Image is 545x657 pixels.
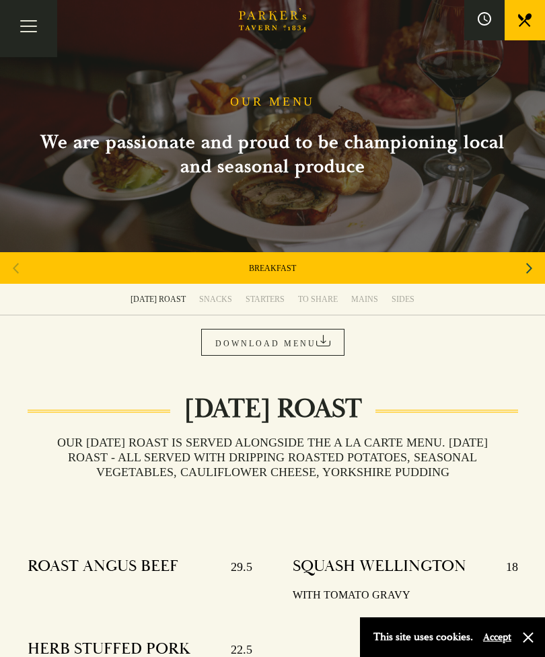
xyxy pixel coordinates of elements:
[293,556,466,578] h4: SQUASH WELLINGTON
[217,556,252,578] p: 29.5
[351,294,378,305] div: MAINS
[520,254,538,283] div: Next slide
[131,294,186,305] div: [DATE] ROAST
[249,263,296,274] a: BREAKFAST
[298,294,338,305] div: TO SHARE
[192,284,239,315] a: SNACKS
[28,556,178,578] h4: ROAST ANGUS BEEF
[124,284,192,315] a: [DATE] ROAST
[24,130,521,179] h2: We are passionate and proud to be championing local and seasonal produce
[521,631,535,644] button: Close and accept
[385,284,421,315] a: SIDES
[293,586,518,605] p: WITH TOMATO GRAVY
[483,631,511,644] button: Accept
[246,294,285,305] div: STARTERS
[170,393,375,425] h2: [DATE] ROAST
[373,627,473,647] p: This site uses cookies.
[201,329,344,356] a: DOWNLOAD MENU
[493,556,518,578] p: 18
[291,284,344,315] a: TO SHARE
[344,284,385,315] a: MAINS
[392,294,414,305] div: SIDES
[230,95,315,110] h1: OUR MENU
[239,284,291,315] a: STARTERS
[28,435,518,479] h3: Our [DATE] roast is served alongside the A La Carte menu. [DATE] ROAST - All served with dripping...
[199,294,232,305] div: SNACKS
